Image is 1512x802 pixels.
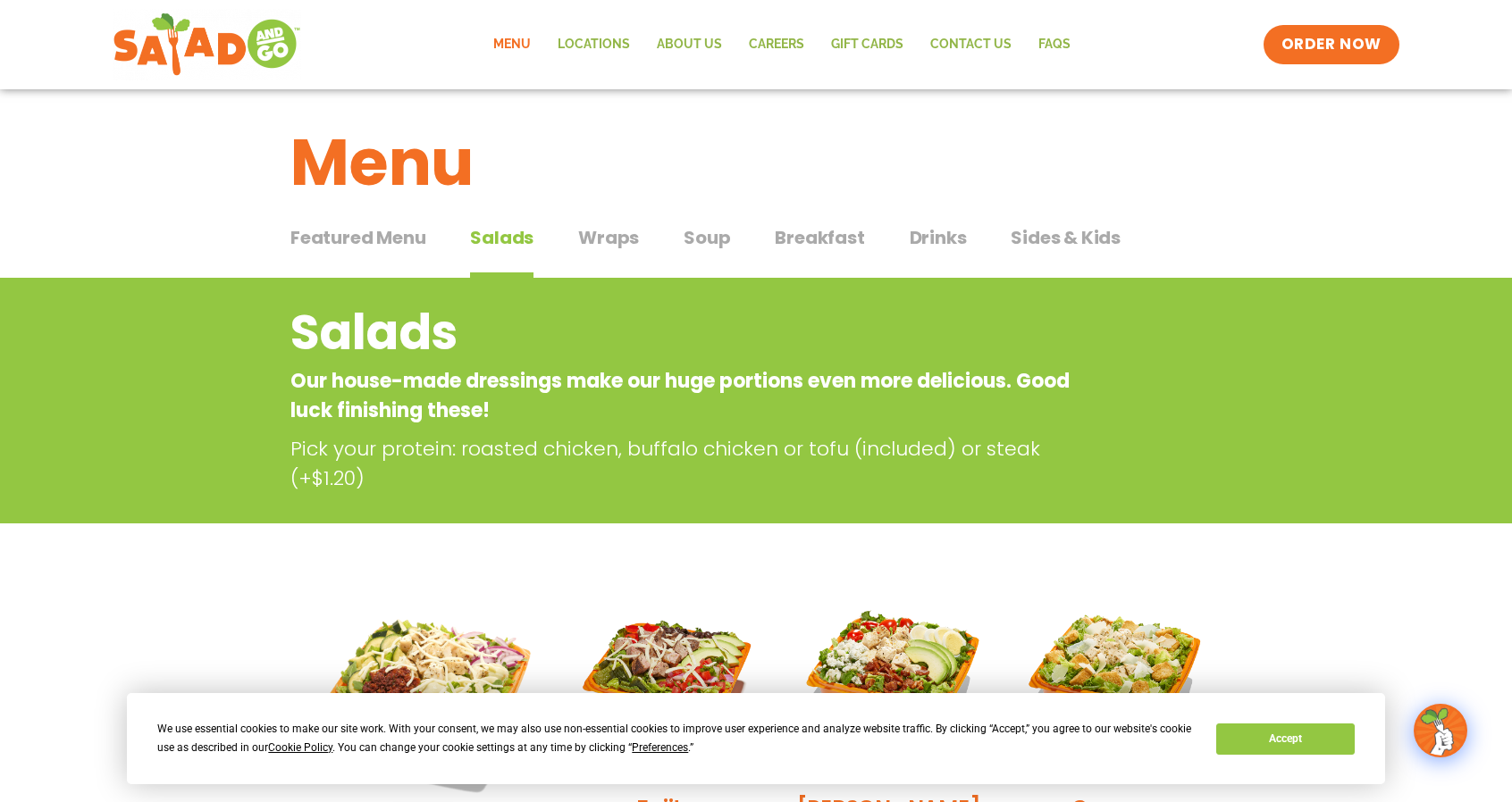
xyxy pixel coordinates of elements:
a: About Us [643,24,735,65]
span: Breakfast [775,224,864,251]
a: Careers [735,24,818,65]
span: Soup [684,224,730,251]
span: Cookie Policy [268,741,332,754]
img: Product photo for Cobb Salad [791,584,986,779]
img: Product photo for Fajita Salad [569,584,764,779]
p: Pick your protein: roasted chicken, buffalo chicken or tofu (included) or steak (+$1.20) [290,434,1086,493]
span: Wraps [578,224,639,251]
span: Sides & Kids [1011,224,1121,251]
a: FAQs [1025,24,1084,65]
div: Tabbed content [290,218,1222,279]
span: Featured Menu [290,224,425,251]
span: Drinks [910,224,967,251]
p: Our house-made dressings make our huge portions even more delicious. Good luck finishing these! [290,366,1078,425]
a: ORDER NOW [1264,25,1399,64]
a: Contact Us [917,24,1025,65]
div: We use essential cookies to make our site work. With your consent, we may also use non-essential ... [157,720,1195,757]
img: new-SAG-logo-768×292 [113,9,301,80]
img: Product photo for Caesar Salad [1013,584,1208,779]
h2: Salads [290,297,1078,369]
button: Accept [1216,723,1354,755]
span: Salads [470,224,533,251]
span: ORDER NOW [1281,34,1382,55]
a: Menu [480,24,544,65]
nav: Menu [480,24,1084,65]
a: GIFT CARDS [818,24,917,65]
div: Cookie Consent Prompt [127,693,1385,784]
span: Preferences [632,741,688,754]
a: Locations [544,24,643,65]
img: wpChatIcon [1415,706,1466,756]
h1: Menu [290,114,1222,211]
